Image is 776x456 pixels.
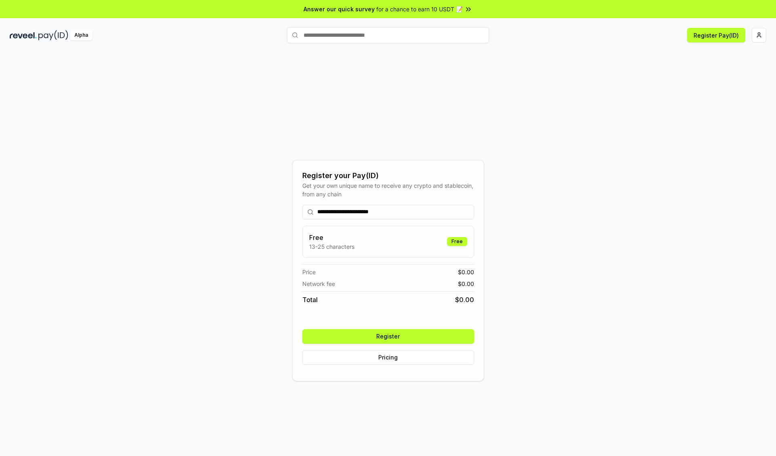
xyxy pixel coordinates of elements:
[458,279,474,288] span: $ 0.00
[309,242,354,251] p: 13-25 characters
[38,30,68,40] img: pay_id
[447,237,467,246] div: Free
[70,30,93,40] div: Alpha
[302,181,474,198] div: Get your own unique name to receive any crypto and stablecoin, from any chain
[302,295,318,305] span: Total
[376,5,463,13] span: for a chance to earn 10 USDT 📝
[302,329,474,344] button: Register
[304,5,375,13] span: Answer our quick survey
[302,350,474,365] button: Pricing
[458,268,474,276] span: $ 0.00
[687,28,745,42] button: Register Pay(ID)
[309,233,354,242] h3: Free
[10,30,37,40] img: reveel_dark
[455,295,474,305] span: $ 0.00
[302,279,335,288] span: Network fee
[302,268,316,276] span: Price
[302,170,474,181] div: Register your Pay(ID)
